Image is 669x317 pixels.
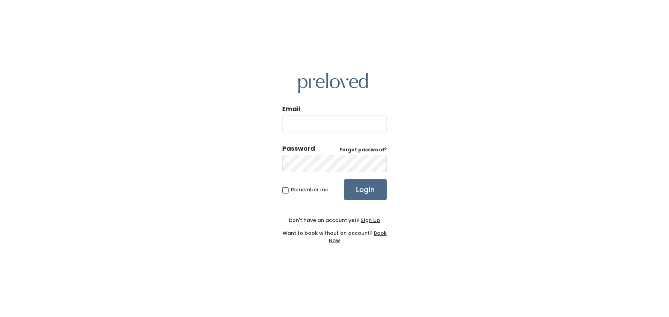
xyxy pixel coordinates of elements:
[339,146,387,153] a: Forgot password?
[282,224,387,244] div: Want to book without an account?
[329,230,387,244] a: Book Now
[361,217,380,224] u: Sign Up
[344,179,387,200] input: Login
[282,104,300,113] label: Email
[282,217,387,224] div: Don't have an account yet?
[298,73,368,93] img: preloved logo
[282,144,315,153] div: Password
[339,146,387,153] u: Forgot password?
[359,217,380,224] a: Sign Up
[291,186,328,193] span: Remember me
